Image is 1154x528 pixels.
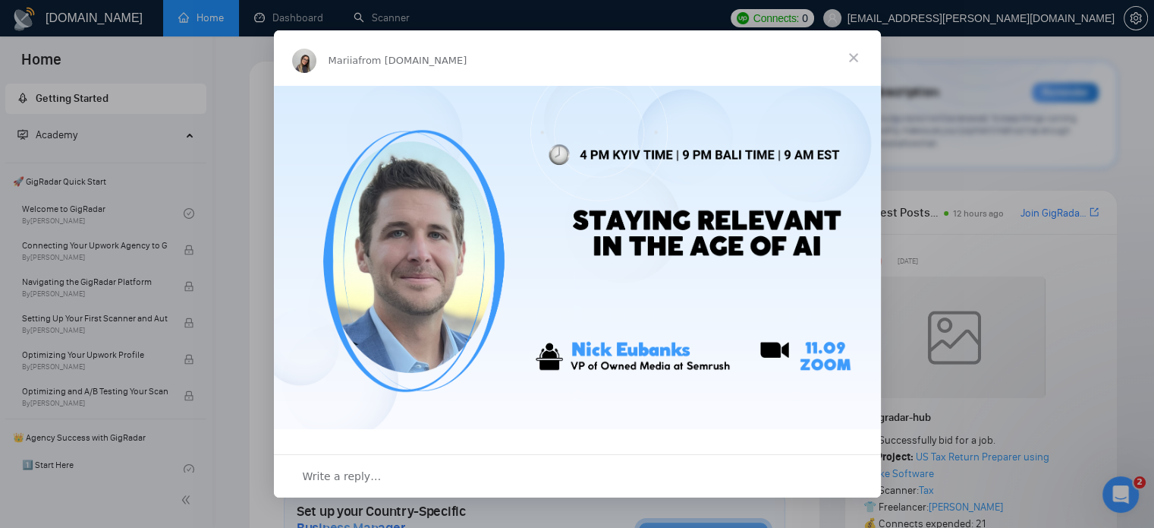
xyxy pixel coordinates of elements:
span: Close [826,30,881,85]
img: Profile image for Mariia [292,49,316,73]
div: Open conversation and reply [274,454,881,498]
span: from [DOMAIN_NAME] [358,55,467,66]
span: Mariia [329,55,359,66]
span: Write a reply… [303,466,382,486]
